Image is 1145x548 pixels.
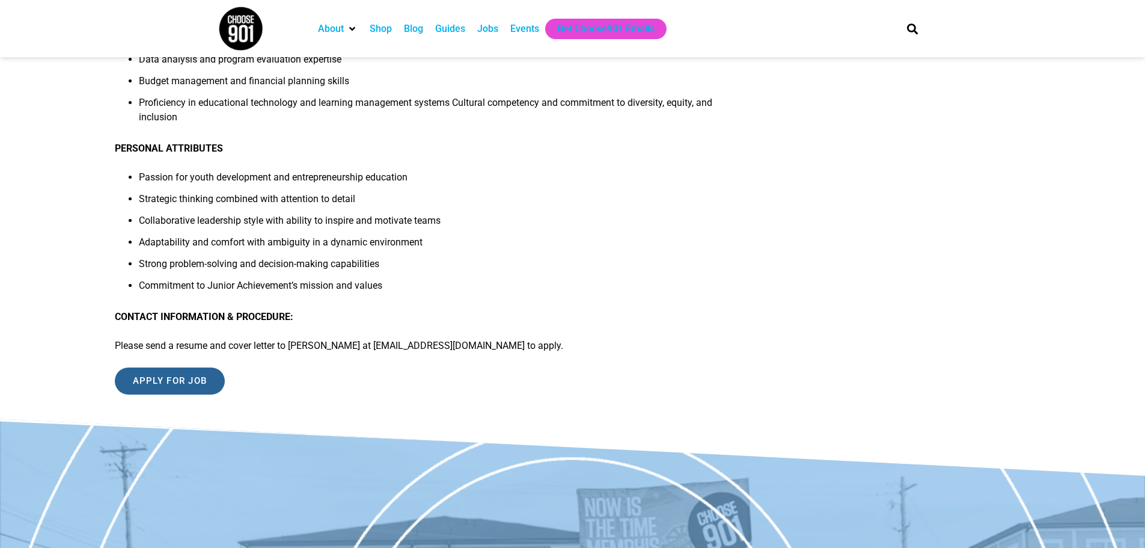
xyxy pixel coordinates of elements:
a: Events [510,22,539,36]
a: Get Choose901 Emails [557,22,655,36]
a: Guides [435,22,465,36]
li: Strategic thinking combined with attention to detail [139,192,741,214]
a: Jobs [477,22,498,36]
li: Adaptability and comfort with ambiguity in a dynamic environment [139,235,741,257]
li: Passion for youth development and entrepreneurship education [139,170,741,192]
li: Strong problem-solving and decision-making capabilities [139,257,741,279]
li: Collaborative leadership style with ability to inspire and motivate teams [139,214,741,235]
div: Search [902,19,922,38]
li: Commitment to Junior Achievement’s mission and values [139,279,741,300]
div: About [312,19,364,39]
input: Apply for job [115,368,225,395]
a: Shop [370,22,392,36]
a: Blog [404,22,423,36]
strong: PERSONAL ATTRIBUTES [115,143,223,154]
li: Data analysis and program evaluation expertise [139,52,741,74]
li: Budget management and financial planning skills [139,74,741,96]
li: Proficiency in educational technology and learning management systems Cultural competency and com... [139,96,741,132]
nav: Main nav [312,19,887,39]
p: Please send a resume and cover letter to [PERSON_NAME] at [EMAIL_ADDRESS][DOMAIN_NAME] to apply. [115,339,741,353]
strong: CONTACT INFORMATION & PROCEDURE: [115,311,293,322]
a: About [318,22,344,36]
